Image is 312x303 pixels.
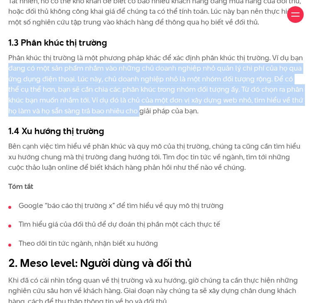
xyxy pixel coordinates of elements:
[8,200,304,211] li: Google “báo cáo thị trường x” để tìm hiểu về quy mô thị trường
[8,238,304,249] li: Theo dõi tin tức ngành, nhận biết xu hướng
[8,255,304,271] h2: 2. Meso level: Người dùng và đối thủ
[8,125,304,137] h3: 1.4 Xu hướng thị trường
[8,36,304,49] h3: 1.3 Phân khúc thị trường
[8,53,304,117] p: Phân khúc thị trường là một phương pháp khác để xác định phân khúc thị trường. Ví dụ bạn đang có ...
[8,181,33,191] strong: Tóm tắt
[8,219,304,230] li: Tìm hiểu giá của đối thủ để dự đoán thị phần một cách thực tế
[8,141,304,173] p: Bên cạnh việc tìm hiểu về phân khúc và quy mô của thị trường, chúng ta cũng cần tìm hiểu xu hướng...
